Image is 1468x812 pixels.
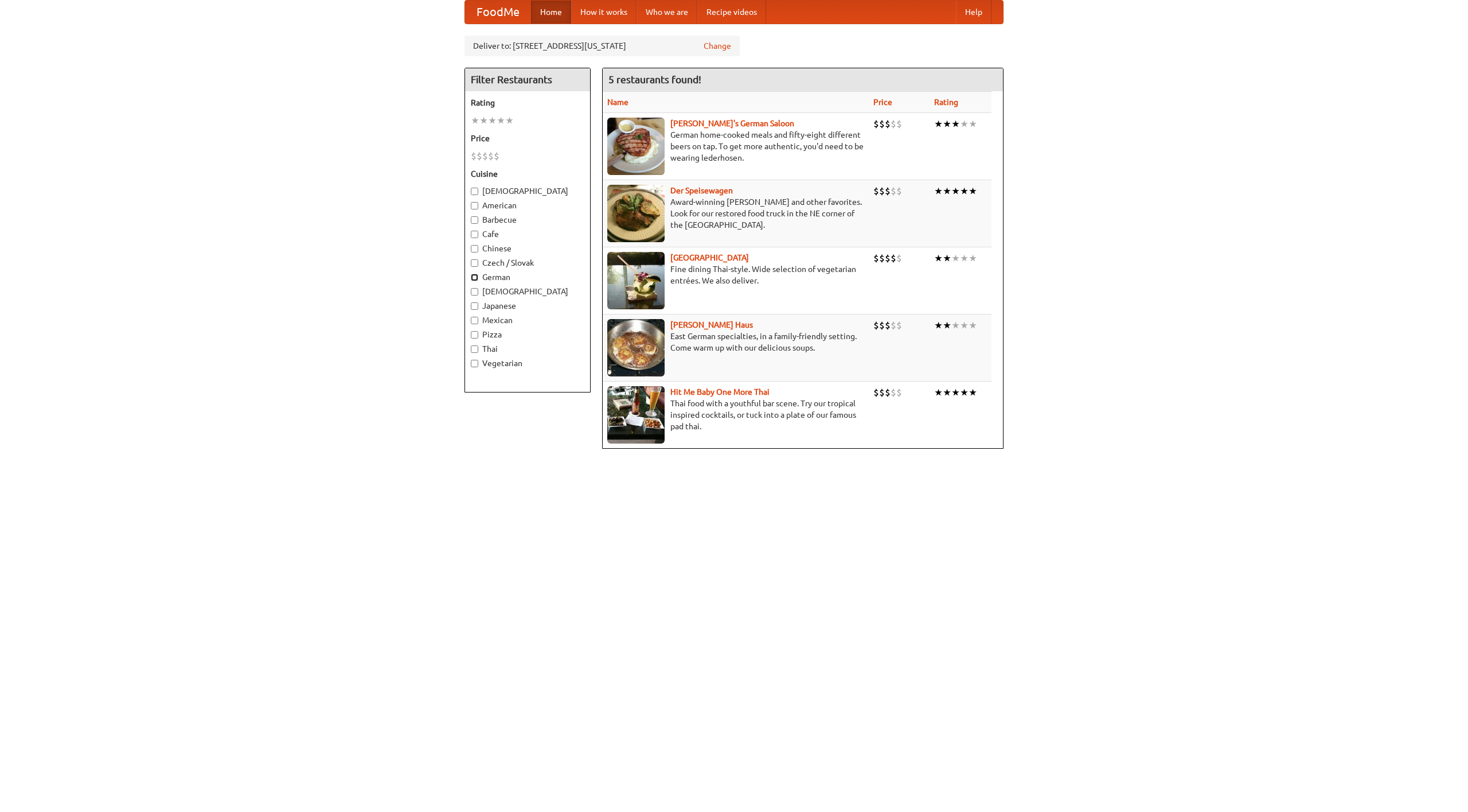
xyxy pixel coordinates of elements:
label: Mexican [471,314,584,326]
li: ★ [934,185,943,197]
img: satay.jpg [607,252,665,309]
li: $ [891,185,896,197]
label: German [471,271,584,283]
li: ★ [951,185,960,197]
li: ★ [943,118,951,130]
li: ★ [960,185,969,197]
label: Vegetarian [471,358,584,369]
li: $ [873,319,879,332]
li: ★ [471,114,479,127]
input: [DEMOGRAPHIC_DATA] [471,188,478,195]
li: $ [896,386,902,399]
h5: Price [471,133,584,144]
li: ★ [951,386,960,399]
a: Der Speisewagen [670,186,733,195]
img: kohlhaus.jpg [607,319,665,376]
li: $ [885,118,891,130]
a: How it works [571,1,637,24]
li: $ [879,319,885,332]
li: ★ [943,252,951,265]
li: ★ [497,114,505,127]
a: Rating [934,98,958,107]
li: $ [471,150,477,162]
li: $ [879,386,885,399]
img: babythai.jpg [607,386,665,444]
li: ★ [969,185,977,197]
input: Czech / Slovak [471,259,478,267]
a: [PERSON_NAME]'s German Saloon [670,119,794,128]
li: ★ [479,114,488,127]
li: $ [873,185,879,197]
label: Barbecue [471,214,584,226]
input: Pizza [471,331,478,339]
a: Change [704,40,731,52]
li: ★ [934,386,943,399]
li: $ [896,185,902,197]
input: [DEMOGRAPHIC_DATA] [471,288,478,296]
input: Mexican [471,317,478,324]
li: $ [891,118,896,130]
li: $ [879,185,885,197]
li: ★ [943,319,951,332]
input: Cafe [471,231,478,238]
label: Chinese [471,243,584,254]
li: $ [891,319,896,332]
input: Vegetarian [471,360,478,367]
a: [PERSON_NAME] Haus [670,320,753,329]
a: Name [607,98,628,107]
h4: Filter Restaurants [465,68,590,91]
label: Pizza [471,329,584,340]
p: East German specialties, in a family-friendly setting. Come warm up with our delicious soups. [607,331,864,353]
li: ★ [960,252,969,265]
p: Thai food with a youthful bar scene. Try our tropical inspired cocktails, or tuck into a plate of... [607,398,864,432]
b: [GEOGRAPHIC_DATA] [670,253,749,262]
li: ★ [934,252,943,265]
label: [DEMOGRAPHIC_DATA] [471,286,584,297]
p: Fine dining Thai-style. Wide selection of vegetarian entrées. We also deliver. [607,263,864,286]
li: $ [494,150,499,162]
h5: Rating [471,97,584,108]
li: ★ [969,386,977,399]
li: $ [873,252,879,265]
ng-pluralize: 5 restaurants found! [608,74,701,85]
a: Price [873,98,892,107]
li: $ [896,118,902,130]
li: ★ [488,114,497,127]
li: $ [879,118,885,130]
li: $ [891,386,896,399]
label: [DEMOGRAPHIC_DATA] [471,185,584,197]
img: speisewagen.jpg [607,185,665,242]
p: Award-winning [PERSON_NAME] and other favorites. Look for our restored food truck in the NE corne... [607,196,864,231]
a: Hit Me Baby One More Thai [670,387,770,397]
li: $ [885,185,891,197]
li: ★ [943,386,951,399]
div: Deliver to: [STREET_ADDRESS][US_STATE] [464,36,740,56]
li: $ [482,150,488,162]
label: Czech / Slovak [471,257,584,269]
a: Help [956,1,991,24]
li: ★ [960,118,969,130]
li: ★ [934,118,943,130]
li: $ [477,150,482,162]
li: ★ [943,185,951,197]
li: ★ [969,252,977,265]
input: Barbecue [471,216,478,224]
li: $ [879,252,885,265]
li: ★ [505,114,514,127]
li: $ [885,319,891,332]
a: Recipe videos [697,1,766,24]
label: American [471,200,584,211]
li: $ [873,118,879,130]
a: Home [531,1,571,24]
li: $ [885,386,891,399]
li: ★ [969,319,977,332]
li: $ [891,252,896,265]
li: ★ [951,252,960,265]
h5: Cuisine [471,168,584,180]
a: FoodMe [465,1,531,24]
label: Cafe [471,228,584,240]
input: American [471,202,478,209]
